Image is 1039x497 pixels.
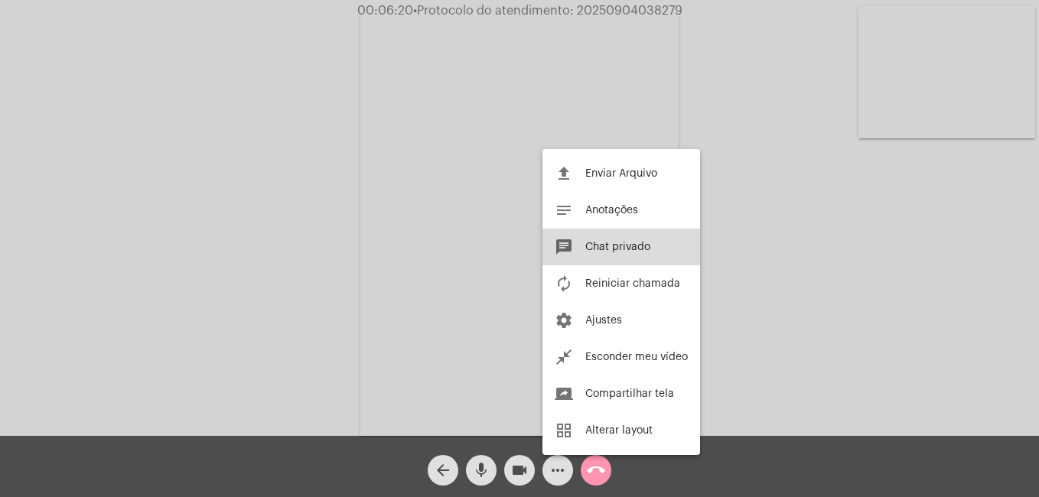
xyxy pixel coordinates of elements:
[555,311,573,330] mat-icon: settings
[555,348,573,366] mat-icon: close_fullscreen
[555,274,573,293] mat-icon: autorenew
[585,242,650,252] span: Chat privado
[555,421,573,440] mat-icon: grid_view
[585,278,680,289] span: Reiniciar chamada
[585,168,657,179] span: Enviar Arquivo
[585,315,622,326] span: Ajustes
[585,205,638,216] span: Anotações
[555,164,573,183] mat-icon: file_upload
[555,238,573,256] mat-icon: chat
[585,352,688,362] span: Esconder meu vídeo
[585,388,674,399] span: Compartilhar tela
[555,385,573,403] mat-icon: screen_share
[555,201,573,219] mat-icon: notes
[585,425,653,436] span: Alterar layout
